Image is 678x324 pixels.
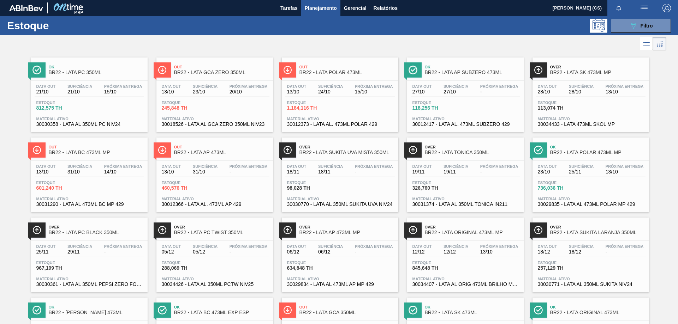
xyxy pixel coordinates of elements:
span: - [355,169,393,175]
span: Próxima Entrega [230,244,268,249]
a: ÍconeOverBR22 - LATA SK 473ML MPData out28/10Suficiência28/10Próxima Entrega13/10Estoque113,074 T... [527,52,653,132]
span: Próxima Entrega [355,164,393,169]
span: Tarefas [280,4,298,12]
span: 23/10 [538,169,557,175]
span: Material ativo [162,117,268,121]
span: 21/10 [36,89,56,94]
span: 24/10 [318,89,343,94]
a: ÍconeOutBR22 - LATA GCA ZERO 350MLData out13/10Suficiência23/10Próxima Entrega20/10Estoque245,848... [151,52,276,132]
span: Material ativo [36,277,142,281]
img: Ícone [534,66,543,74]
span: Próxima Entrega [104,84,142,88]
span: BR22 - LATA PC TWIST 350ML [174,230,269,235]
span: Estoque [538,100,587,105]
span: Data out [36,244,56,249]
span: - [355,249,393,255]
span: Suficiência [67,164,92,169]
span: Over [174,225,269,229]
img: Logout [662,4,671,12]
span: Planejamento [305,4,337,12]
img: Ícone [283,146,292,154]
span: Data out [287,244,307,249]
span: 257,129 TH [538,265,587,271]
span: Estoque [412,100,462,105]
span: Material ativo [36,117,142,121]
img: Ícone [534,146,543,154]
span: Suficiência [569,164,594,169]
span: Estoque [538,181,587,185]
span: Material ativo [538,197,644,201]
span: Estoque [162,100,211,105]
span: 18/12 [538,249,557,255]
span: 98,028 TH [287,185,337,191]
span: Estoque [412,181,462,185]
span: Suficiência [318,84,343,88]
span: BR22 - LATA SUKITA UVA MISTA 350ML [299,150,395,155]
span: 18/11 [318,169,343,175]
span: 13/10 [36,169,56,175]
span: Relatórios [374,4,398,12]
span: Data out [162,164,181,169]
span: Próxima Entrega [230,164,268,169]
span: 30030770 - LATA AL 350ML SUKITA UVA NIV24 [287,202,393,207]
span: Próxima Entrega [480,84,518,88]
span: 30034426 - LATA AL 350ML PCTW NIV25 [162,282,268,287]
a: ÍconeOverBR22 - LATA AP 473ML MPData out06/12Suficiência06/12Próxima Entrega-Estoque634,848 THMat... [276,212,402,292]
a: ÍconeOverBR22 - LATA ORIGINAL 473ML MPData out12/12Suficiência12/12Próxima Entrega13/10Estoque845... [402,212,527,292]
img: Ícone [158,66,167,74]
span: Suficiência [569,84,594,88]
span: Estoque [538,261,587,265]
span: Data out [538,244,557,249]
a: ÍconeOkBR22 - LATA PC 350MLData out21/10Suficiência21/10Próxima Entrega15/10Estoque812,575 THMate... [26,52,151,132]
span: 23/10 [193,89,218,94]
a: ÍconeOverBR22 - LATA SUKITA UVA MISTA 350MLData out18/11Suficiência18/11Próxima Entrega-Estoque98... [276,132,402,212]
span: Ok [49,305,144,309]
span: 326,760 TH [412,185,462,191]
span: BR22 - LATA AP 473ML MP [299,230,395,235]
span: 118,256 TH [412,105,462,111]
span: 12/12 [412,249,432,255]
span: Suficiência [67,84,92,88]
span: Ok [550,305,646,309]
span: Data out [162,84,181,88]
span: 30031374 - LATA AL 350ML TONICA IN211 [412,202,518,207]
img: Ícone [158,146,167,154]
span: 28/10 [569,89,594,94]
span: 13/10 [606,89,644,94]
span: Over [425,145,520,149]
span: 30012373 - LATA AL. 473ML POLAR 429 [287,122,393,127]
span: 845,648 TH [412,265,462,271]
span: Próxima Entrega [480,244,518,249]
span: Over [299,225,395,229]
span: Ok [49,65,144,69]
span: 18/12 [569,249,594,255]
span: BR22 - LATA AP SUBZERO 473ML [425,70,520,75]
span: Próxima Entrega [606,164,644,169]
span: BR22 - LATA POLAR 473ML MP [550,150,646,155]
img: Ícone [409,226,417,234]
span: Over [49,225,144,229]
span: 13/10 [480,249,518,255]
span: Out [49,145,144,149]
span: 30012366 - LATA AL. 473ML AP 429 [162,202,268,207]
img: TNhmsLtSVTkK8tSr43FrP2fwEKptu5GPRR3wAAAABJRU5ErkJggg== [9,5,43,11]
span: Próxima Entrega [606,244,644,249]
span: 31/10 [67,169,92,175]
span: Ok [425,65,520,69]
span: 736,036 TH [538,185,587,191]
img: Ícone [158,226,167,234]
a: ÍconeOkBR22 - LATA AP SUBZERO 473MLData out27/10Suficiência27/10Próxima Entrega-Estoque118,256 TH... [402,52,527,132]
span: Suficiência [444,84,468,88]
span: Filtro [641,23,653,29]
a: ÍconeOverBR22 - LATA PC BLACK 350MLData out25/11Suficiência29/11Próxima Entrega-Estoque967,199 TH... [26,212,151,292]
span: Suficiência [444,244,468,249]
span: 812,575 TH [36,105,86,111]
button: Filtro [611,19,671,33]
span: 30018526 - LATA AL GCA ZERO 350ML NIV23 [162,122,268,127]
span: Over [425,225,520,229]
span: 19/11 [412,169,432,175]
span: - [480,169,518,175]
div: Visão em Lista [640,37,653,50]
img: Ícone [409,146,417,154]
span: Material ativo [538,277,644,281]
